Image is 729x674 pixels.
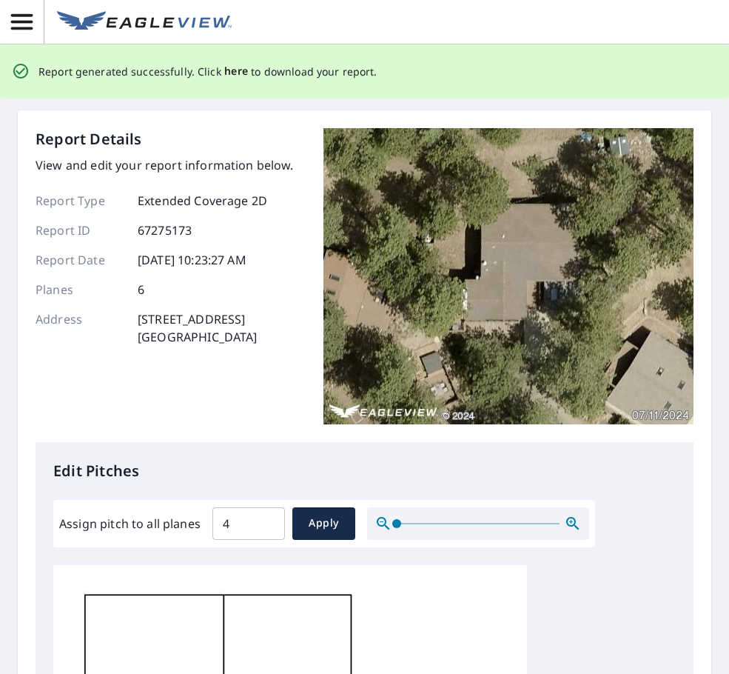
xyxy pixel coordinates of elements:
p: View and edit your report information below. [36,156,294,174]
p: Extended Coverage 2D [138,192,267,210]
p: 67275173 [138,221,192,239]
button: Apply [292,507,355,540]
p: Planes [36,281,124,298]
p: Edit Pitches [53,460,676,482]
p: [STREET_ADDRESS] [GEOGRAPHIC_DATA] [138,310,258,346]
input: 00.0 [212,503,285,544]
img: Top image [323,128,693,424]
p: Report Date [36,251,124,269]
label: Assign pitch to all planes [59,515,201,533]
button: here [224,62,249,81]
p: Report ID [36,221,124,239]
p: Address [36,310,124,346]
p: [DATE] 10:23:27 AM [138,251,246,269]
span: Apply [304,514,343,533]
p: Report Type [36,192,124,210]
p: Report Details [36,128,142,150]
img: EV Logo [57,11,232,33]
p: 6 [138,281,144,298]
p: Report generated successfully. Click to download your report. [38,62,377,81]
